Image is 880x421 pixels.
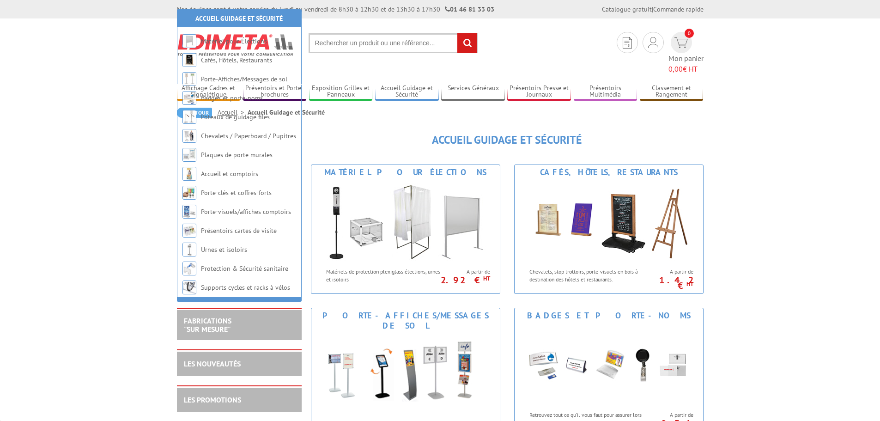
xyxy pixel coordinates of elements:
[182,205,196,219] img: Porte-visuels/affiches comptoirs
[195,14,283,23] a: Accueil Guidage et Sécurité
[182,148,196,162] img: Plaques de porte murales
[441,84,505,99] a: Services Généraux
[201,56,272,64] a: Cafés, Hôtels, Restaurants
[640,84,704,99] a: Classement et Rangement
[514,165,704,294] a: Cafés, Hôtels, Restaurants Cafés, Hôtels, Restaurants Chevalets, stop trottoirs, porte-visuels en...
[529,268,644,283] p: Chevalets, stop trottoirs, porte-visuels en bois à destination des hôtels et restaurants.
[309,84,373,99] a: Exposition Grilles et Panneaux
[201,245,247,254] a: Urnes et isoloirs
[668,32,704,74] a: devis rapide 0 Mon panier 0,00€ HT
[201,151,273,159] a: Plaques de porte murales
[201,113,270,121] a: Poteaux de guidage files
[184,316,231,334] a: FABRICATIONS"Sur Mesure"
[320,180,491,263] img: Matériel pour Élections
[201,170,258,178] a: Accueil et comptoirs
[201,264,288,273] a: Protection & Sécurité sanitaire
[523,180,694,263] img: Cafés, Hôtels, Restaurants
[483,275,490,282] sup: HT
[314,167,498,177] div: Matériel pour Élections
[177,5,494,14] div: Nos équipes sont à votre service du lundi au vendredi de 8h30 à 12h30 et de 13h30 à 17h30
[668,64,704,74] span: € HT
[375,84,439,99] a: Accueil Guidage et Sécurité
[623,37,632,49] img: devis rapide
[201,75,287,83] a: Porte-Affiches/Messages de sol
[517,167,701,177] div: Cafés, Hôtels, Restaurants
[182,110,196,124] img: Poteaux de guidage files
[201,207,291,216] a: Porte-visuels/affiches comptoirs
[517,311,701,321] div: Badges et porte-noms
[182,224,196,238] img: Présentoirs cartes de visite
[445,5,494,13] strong: 01 46 81 33 03
[507,84,571,99] a: Présentoirs Presse et Journaux
[311,134,704,146] h1: Accueil Guidage et Sécurité
[182,53,196,67] img: Cafés, Hôtels, Restaurants
[686,280,693,288] sup: HT
[685,29,694,38] span: 0
[457,33,477,53] input: rechercher
[574,84,637,99] a: Présentoirs Multimédia
[182,34,196,48] img: Matériel pour Élections
[182,72,196,86] img: Porte-Affiches/Messages de sol
[201,37,267,45] a: Matériel pour Élections
[177,84,241,99] a: Affichage Cadres et Signalétique
[602,5,704,14] div: |
[184,395,241,404] a: LES PROMOTIONS
[201,283,290,292] a: Supports cycles et racks à vélos
[642,277,693,288] p: 1.42 €
[668,53,704,74] span: Mon panier
[602,5,652,13] a: Catalogue gratuit
[438,277,490,283] p: 2.92 €
[201,226,277,235] a: Présentoirs cartes de visite
[182,129,196,143] img: Chevalets / Paperboard / Pupitres
[653,5,704,13] a: Commande rapide
[326,268,441,283] p: Matériels de protection plexiglass élections, urnes et isoloirs
[648,37,658,48] img: devis rapide
[243,84,307,99] a: Présentoirs et Porte-brochures
[182,167,196,181] img: Accueil et comptoirs
[674,37,688,48] img: devis rapide
[182,243,196,256] img: Urnes et isoloirs
[182,281,196,294] img: Supports cycles et racks à vélos
[311,165,500,294] a: Matériel pour Élections Matériel pour Élections Matériels de protection plexiglass élections, urn...
[314,311,498,331] div: Porte-Affiches/Messages de sol
[668,64,683,73] span: 0,00
[646,411,693,419] span: A partir de
[443,268,490,275] span: A partir de
[182,262,196,275] img: Protection & Sécurité sanitaire
[201,132,296,140] a: Chevalets / Paperboard / Pupitres
[184,359,241,368] a: LES NOUVEAUTÉS
[309,33,478,53] input: Rechercher un produit ou une référence...
[523,323,694,406] img: Badges et porte-noms
[201,189,272,197] a: Porte-clés et coffres-forts
[182,186,196,200] img: Porte-clés et coffres-forts
[320,333,491,416] img: Porte-Affiches/Messages de sol
[646,268,693,275] span: A partir de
